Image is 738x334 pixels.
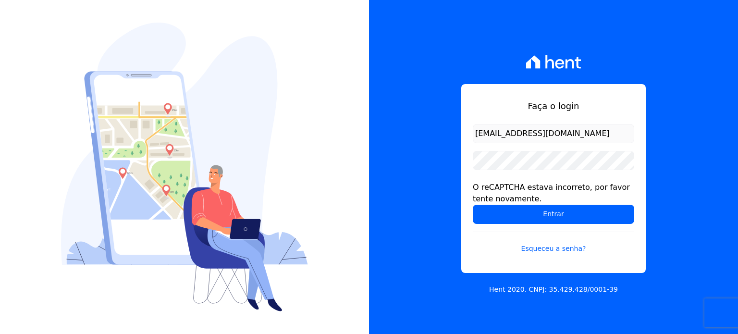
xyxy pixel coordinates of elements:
[473,205,634,224] input: Entrar
[473,182,634,205] div: O reCAPTCHA estava incorreto, por favor tente novamente.
[61,23,308,311] img: Login
[473,99,634,112] h1: Faça o login
[489,285,618,295] p: Hent 2020. CNPJ: 35.429.428/0001-39
[473,124,634,143] input: Email
[473,232,634,254] a: Esqueceu a senha?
